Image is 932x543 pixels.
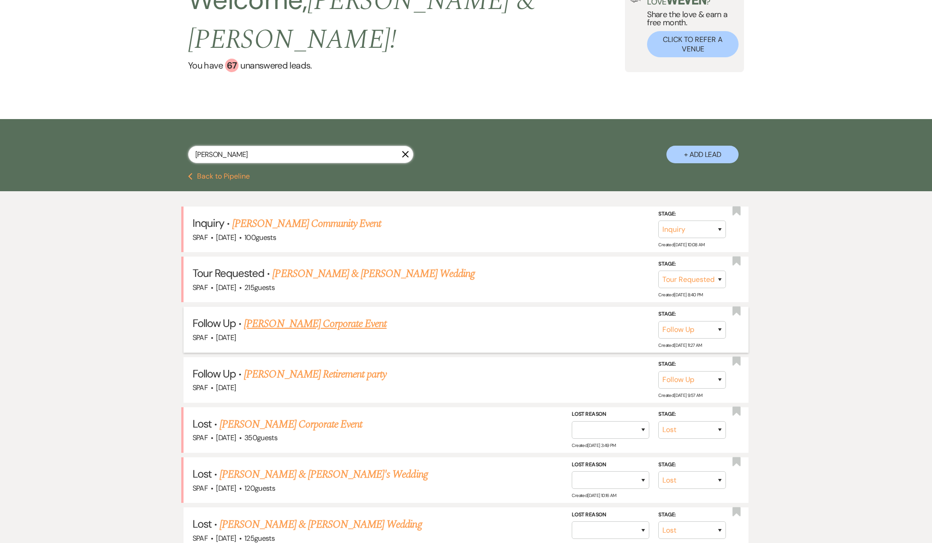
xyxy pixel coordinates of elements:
[216,483,236,493] span: [DATE]
[193,266,265,280] span: Tour Requested
[658,309,726,319] label: Stage:
[193,216,224,230] span: Inquiry
[193,417,211,431] span: Lost
[658,392,702,398] span: Created: [DATE] 9:57 AM
[193,383,208,392] span: SPAF
[658,209,726,219] label: Stage:
[244,283,275,292] span: 215 guests
[216,283,236,292] span: [DATE]
[193,333,208,342] span: SPAF
[658,242,704,248] span: Created: [DATE] 10:08 AM
[658,292,702,298] span: Created: [DATE] 8:40 PM
[193,316,236,330] span: Follow Up
[658,342,702,348] span: Created: [DATE] 11:27 AM
[193,283,208,292] span: SPAF
[193,534,208,543] span: SPAF
[244,316,386,332] a: [PERSON_NAME] Corporate Event
[244,233,276,242] span: 100 guests
[193,367,236,381] span: Follow Up
[572,492,616,498] span: Created: [DATE] 10:16 AM
[572,410,649,419] label: Lost Reason
[193,483,208,493] span: SPAF
[193,517,211,531] span: Lost
[216,333,236,342] span: [DATE]
[216,534,236,543] span: [DATE]
[232,216,381,232] a: [PERSON_NAME] Community Event
[658,510,726,520] label: Stage:
[658,410,726,419] label: Stage:
[225,59,239,72] div: 67
[193,467,211,481] span: Lost
[658,359,726,369] label: Stage:
[193,433,208,442] span: SPAF
[572,460,649,469] label: Lost Reason
[216,433,236,442] span: [DATE]
[647,31,739,57] button: Click to Refer a Venue
[216,233,236,242] span: [DATE]
[244,433,277,442] span: 350 guests
[220,466,428,483] a: [PERSON_NAME] & [PERSON_NAME]'s Wedding
[220,416,362,433] a: [PERSON_NAME] Corporate Event
[272,266,474,282] a: [PERSON_NAME] & [PERSON_NAME] Wedding
[216,383,236,392] span: [DATE]
[666,146,739,163] button: + Add Lead
[572,442,615,448] span: Created: [DATE] 3:49 PM
[572,510,649,520] label: Lost Reason
[220,516,422,533] a: [PERSON_NAME] & [PERSON_NAME] Wedding
[188,59,625,72] a: You have 67 unanswered leads.
[193,233,208,242] span: SPAF
[188,146,413,163] input: Search by name, event date, email address or phone number
[244,483,275,493] span: 120 guests
[244,534,275,543] span: 125 guests
[658,460,726,469] label: Stage:
[658,259,726,269] label: Stage:
[188,173,250,180] button: Back to Pipeline
[244,366,386,382] a: [PERSON_NAME] Retirement party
